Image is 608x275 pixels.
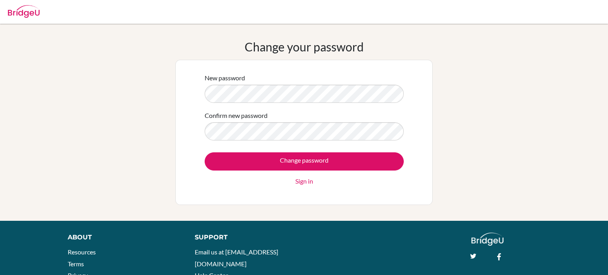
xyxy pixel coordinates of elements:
a: Sign in [295,176,313,186]
a: Email us at [EMAIL_ADDRESS][DOMAIN_NAME] [195,248,278,267]
a: Resources [68,248,96,256]
img: Bridge-U [8,5,40,18]
input: Change password [205,152,404,171]
div: About [68,233,177,242]
h1: Change your password [245,40,364,54]
a: Terms [68,260,84,267]
div: Support [195,233,296,242]
img: logo_white@2x-f4f0deed5e89b7ecb1c2cc34c3e3d731f90f0f143d5ea2071677605dd97b5244.png [471,233,503,246]
label: New password [205,73,245,83]
label: Confirm new password [205,111,268,120]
